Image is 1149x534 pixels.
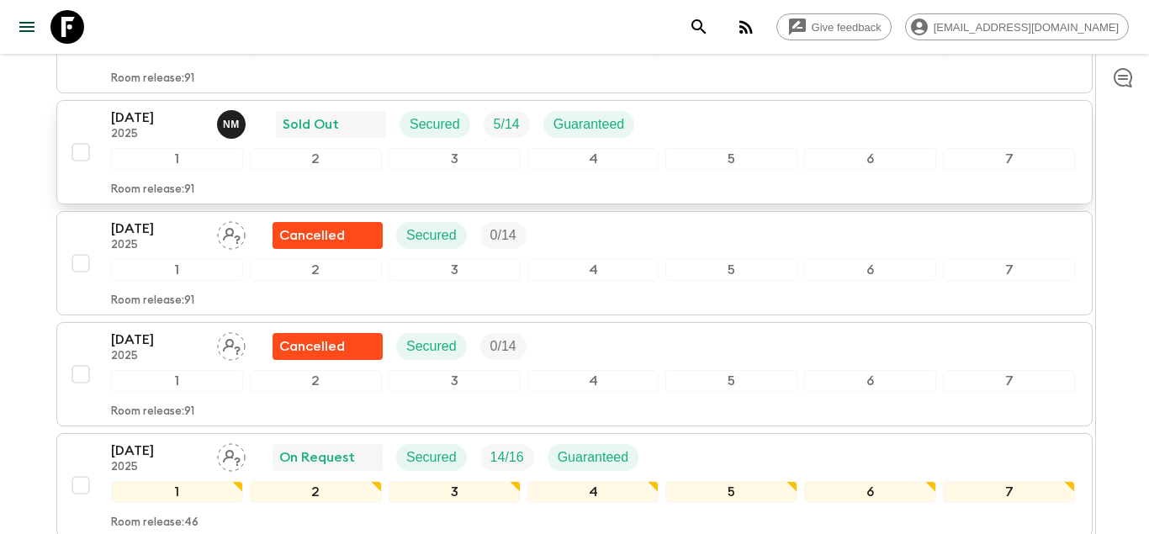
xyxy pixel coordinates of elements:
div: 3 [389,481,521,503]
div: 5 [665,370,797,392]
p: 2025 [111,350,204,363]
div: 6 [804,370,936,392]
p: Room release: 91 [111,294,194,308]
div: Flash Pack cancellation [273,222,383,249]
div: 4 [527,148,659,170]
div: 2 [250,481,382,503]
div: [EMAIL_ADDRESS][DOMAIN_NAME] [905,13,1129,40]
p: Cancelled [279,225,345,246]
p: Secured [406,447,457,468]
a: Give feedback [776,13,892,40]
button: menu [10,10,44,44]
div: 6 [804,259,936,281]
div: Secured [400,111,470,138]
div: Trip Fill [480,222,527,249]
p: Room release: 46 [111,516,199,530]
span: Nimrod Maina [217,115,249,129]
button: [DATE]2025Nimrod MainaSold OutSecuredTrip FillGuaranteed1234567Room release:91 [56,100,1093,204]
div: 3 [389,259,521,281]
div: 7 [943,148,1075,170]
div: 7 [943,370,1075,392]
div: Trip Fill [480,333,527,360]
div: 3 [389,148,521,170]
span: Give feedback [802,21,891,34]
p: [DATE] [111,441,204,461]
p: 5 / 14 [494,114,520,135]
p: Secured [406,225,457,246]
div: 4 [527,370,659,392]
div: 6 [804,148,936,170]
span: Assign pack leader [217,337,246,351]
p: [DATE] [111,108,204,128]
div: 5 [665,259,797,281]
div: 6 [804,481,936,503]
div: Secured [396,333,467,360]
p: Sold Out [283,114,339,135]
p: N M [223,118,240,131]
p: Guaranteed [558,447,629,468]
div: 1 [111,148,243,170]
div: Trip Fill [480,444,534,471]
div: Secured [396,222,467,249]
p: 14 / 16 [490,447,524,468]
p: [DATE] [111,330,204,350]
button: search adventures [682,10,716,44]
span: Assign pack leader [217,226,246,240]
div: 2 [250,370,382,392]
p: Secured [406,336,457,357]
button: NM [217,110,249,139]
div: 2 [250,259,382,281]
span: [EMAIL_ADDRESS][DOMAIN_NAME] [924,21,1128,34]
div: 4 [527,481,659,503]
div: 1 [111,259,243,281]
div: 7 [943,259,1075,281]
button: [DATE]2025Assign pack leaderFlash Pack cancellationSecuredTrip Fill1234567Room release:91 [56,211,1093,315]
div: 2 [250,148,382,170]
div: 4 [527,259,659,281]
p: Secured [410,114,460,135]
p: Room release: 91 [111,405,194,419]
span: Assign pack leader [217,448,246,462]
p: Room release: 91 [111,183,194,197]
p: Cancelled [279,336,345,357]
div: Secured [396,444,467,471]
div: Trip Fill [484,111,530,138]
div: 7 [943,481,1075,503]
p: 2025 [111,461,204,474]
p: Room release: 91 [111,72,194,86]
p: 2025 [111,239,204,252]
p: 2025 [111,128,204,141]
p: [DATE] [111,219,204,239]
div: 5 [665,148,797,170]
div: 5 [665,481,797,503]
p: 0 / 14 [490,225,516,246]
div: Flash Pack cancellation [273,333,383,360]
button: [DATE]2025Assign pack leaderFlash Pack cancellationSecuredTrip Fill1234567Room release:91 [56,322,1093,426]
div: 1 [111,481,243,503]
p: 0 / 14 [490,336,516,357]
p: On Request [279,447,355,468]
p: Guaranteed [553,114,625,135]
div: 3 [389,370,521,392]
div: 1 [111,370,243,392]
